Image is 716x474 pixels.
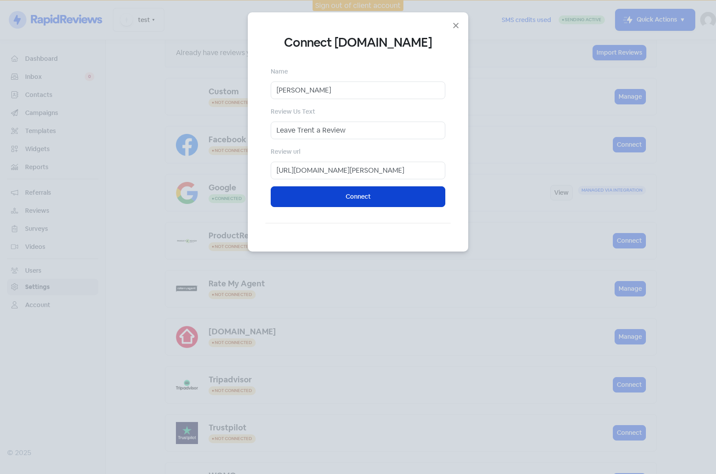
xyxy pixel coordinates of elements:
input: Name [271,81,445,99]
input: Review url [271,162,445,179]
input: Review us text [271,122,445,139]
label: Review Us Text [271,107,315,116]
label: Name [271,67,288,76]
button: Close [451,19,461,31]
button: Connect [271,186,445,207]
h4: Connect [DOMAIN_NAME] [271,35,445,50]
label: Review url [271,147,300,156]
